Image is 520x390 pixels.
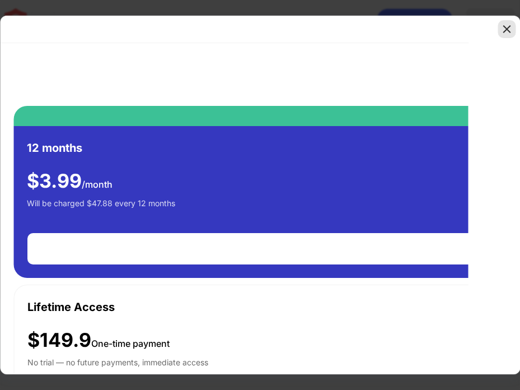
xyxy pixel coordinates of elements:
span: One-time payment [91,338,170,349]
div: $ 3.99 [27,170,113,193]
div: $149.9 [27,329,170,352]
span: /month [82,179,113,190]
div: 12 months [27,140,82,156]
div: Will be charged $47.88 every 12 months [27,197,175,220]
div: Lifetime Access [27,299,115,315]
div: No trial — no future payments, immediate access [27,356,208,379]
